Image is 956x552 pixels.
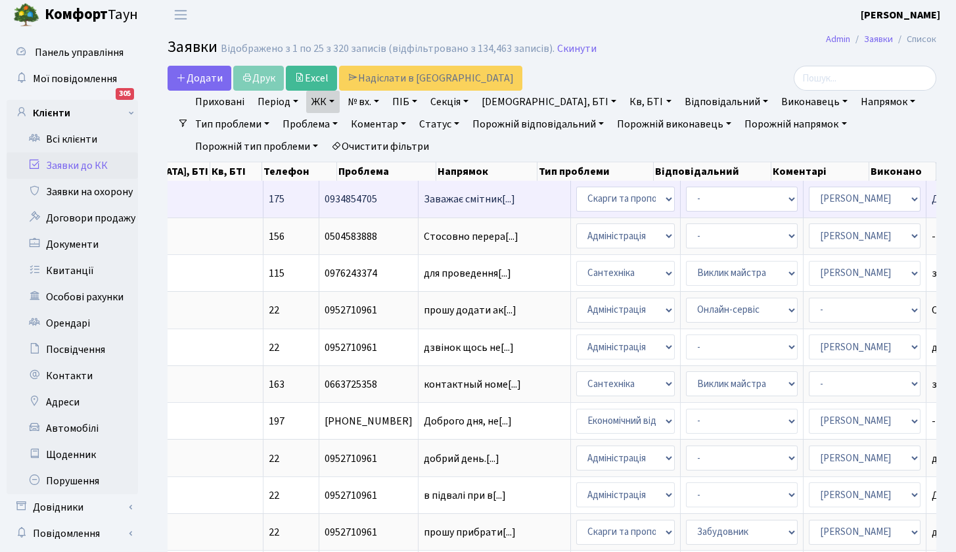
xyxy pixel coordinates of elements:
a: Відповідальний [679,91,773,113]
a: Довідники [7,494,138,520]
a: Секція [425,91,474,113]
a: Документи [7,231,138,258]
span: 22 [269,525,279,540]
a: Виконавець [776,91,853,113]
a: Заявки [864,32,893,46]
span: для проведення[...] [424,266,511,281]
th: Виконано [869,162,936,181]
a: Адреси [7,389,138,415]
span: Доброго дня, не[...] [424,414,512,428]
div: 305 [116,88,134,100]
a: Статус [414,113,465,135]
th: Напрямок [436,162,538,181]
th: Відповідальний [654,162,771,181]
span: прошу додати ак[...] [424,303,516,317]
a: Автомобілі [7,415,138,442]
a: Порожній тип проблеми [190,135,323,158]
span: 156 [269,229,285,244]
span: 163 [269,377,285,392]
a: Очистити фільтри [326,135,434,158]
a: Орендарі [7,310,138,336]
span: дзвінок щось не[...] [424,340,514,355]
input: Пошук... [794,66,936,91]
div: Відображено з 1 по 25 з 320 записів (відфільтровано з 134,463 записів). [221,43,555,55]
b: [PERSON_NAME] [861,8,940,22]
span: Таун [45,4,138,26]
li: Список [893,32,936,47]
b: Комфорт [45,4,108,25]
a: Excel [286,66,337,91]
a: Коментар [346,113,411,135]
a: Кв, БТІ [624,91,676,113]
span: добрий день.[...] [424,451,499,466]
span: 175 [269,192,285,206]
span: Стосовно перера[...] [424,229,518,244]
span: прошу прибрати[...] [424,525,516,540]
span: Мої повідомлення [33,72,117,86]
a: Повідомлення [7,520,138,547]
a: Напрямок [855,91,921,113]
span: 0952710961 [325,305,413,315]
span: 0952710961 [325,527,413,538]
span: 115 [269,266,285,281]
img: logo.png [13,2,39,28]
span: 0504583888 [325,231,413,242]
span: 0952710961 [325,490,413,501]
span: 0663725358 [325,379,413,390]
span: 22 [269,451,279,466]
span: контактный номе[...] [424,377,521,392]
span: 0952710961 [325,453,413,464]
span: Панель управління [35,45,124,60]
a: Порушення [7,468,138,494]
a: Мої повідомлення305 [7,66,138,92]
a: ПІБ [387,91,422,113]
a: Клієнти [7,100,138,126]
span: 0976243374 [325,268,413,279]
a: Особові рахунки [7,284,138,310]
a: Додати [168,66,231,91]
span: 22 [269,303,279,317]
span: [PHONE_NUMBER] [325,416,413,426]
th: Проблема [337,162,436,181]
a: Договори продажу [7,205,138,231]
a: Приховані [190,91,250,113]
span: 22 [269,488,279,503]
a: Квитанції [7,258,138,284]
th: Коментарі [771,162,869,181]
a: Тип проблеми [190,113,275,135]
span: 0934854705 [325,194,413,204]
a: [DEMOGRAPHIC_DATA], БТІ [476,91,622,113]
span: 22 [269,340,279,355]
a: Контакти [7,363,138,389]
span: 0952710961 [325,342,413,353]
a: Щоденник [7,442,138,468]
a: Посвідчення [7,336,138,363]
nav: breadcrumb [806,26,956,53]
a: Порожній виконавець [612,113,737,135]
a: Період [252,91,304,113]
span: 197 [269,414,285,428]
span: Додати [176,71,223,85]
a: Порожній відповідальний [467,113,609,135]
button: Переключити навігацію [164,4,197,26]
a: Панель управління [7,39,138,66]
span: в підвалі при в[...] [424,488,506,503]
a: Скинути [557,43,597,55]
th: Кв, БТІ [210,162,262,181]
a: Всі клієнти [7,126,138,152]
a: Admin [826,32,850,46]
a: Проблема [277,113,343,135]
span: Заважає смітник[...] [424,192,515,206]
a: Заявки до КК [7,152,138,179]
th: Тип проблеми [537,162,653,181]
span: Заявки [168,35,217,58]
th: Телефон [262,162,337,181]
a: № вх. [342,91,384,113]
a: Заявки на охорону [7,179,138,205]
a: [PERSON_NAME] [861,7,940,23]
a: ЖК [306,91,340,113]
a: Порожній напрямок [739,113,852,135]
